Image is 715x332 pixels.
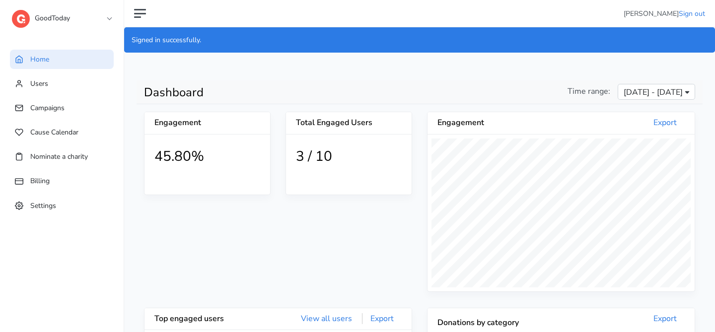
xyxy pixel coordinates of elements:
[624,8,705,19] li: [PERSON_NAME]
[624,86,683,98] span: [DATE] - [DATE]
[154,148,260,165] h1: 45.80%
[362,313,402,324] a: Export
[645,313,685,324] a: Export
[154,118,208,128] h5: Engagement
[679,9,705,18] a: Sign out
[10,50,114,69] a: Home
[30,200,56,210] span: Settings
[154,314,278,324] h5: Top engaged users
[144,85,412,100] h1: Dashboard
[30,176,50,186] span: Billing
[568,85,610,97] span: Time range:
[30,55,49,64] span: Home
[293,313,360,324] a: View all users
[30,103,65,113] span: Campaigns
[645,117,685,128] a: Export
[10,74,114,93] a: Users
[10,98,114,118] a: Campaigns
[12,10,30,28] img: logo-dashboard-4662da770dd4bea1a8774357aa970c5cb092b4650ab114813ae74da458e76571.svg
[10,147,114,166] a: Nominate a charity
[12,7,111,25] a: GoodToday
[10,123,114,142] a: Cause Calendar
[437,118,561,128] h5: Engagement
[10,196,114,215] a: Settings
[30,128,78,137] span: Cause Calendar
[296,148,402,165] h1: 3 / 10
[124,27,715,53] div: Signed in successfully.
[30,152,88,161] span: Nominate a charity
[437,318,561,328] h5: Donations by category
[296,118,402,128] h5: Total Engaged Users
[30,79,48,88] span: Users
[10,171,114,191] a: Billing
